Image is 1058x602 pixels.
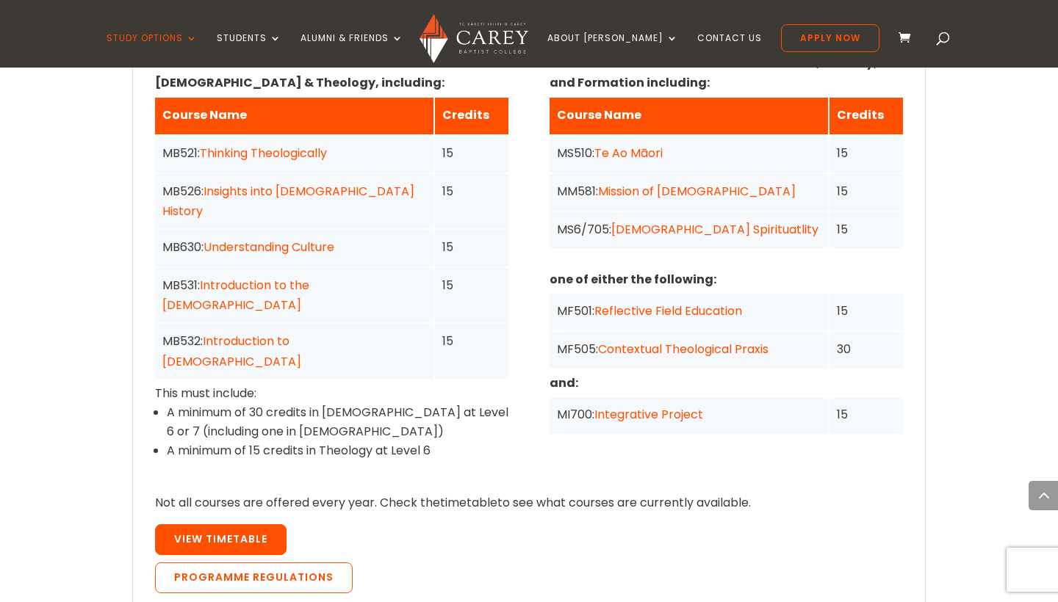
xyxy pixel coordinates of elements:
[162,181,426,221] div: MB526:
[167,441,508,460] li: A minimum of 15 credits in Theology at Level 6
[162,333,301,369] a: Introduction to [DEMOGRAPHIC_DATA]
[550,269,903,289] p: one of either the following:
[557,181,821,201] div: MM581:
[837,105,896,125] div: Credits
[200,145,327,162] a: Thinking Theologically
[598,341,769,358] a: Contextual Theological Praxis
[174,532,267,546] span: View Timetable
[155,494,440,511] span: Not all courses are offered every year. Check the
[594,406,703,423] a: Integrative Project
[557,143,821,163] div: MS510:
[162,331,426,371] div: MB532:
[162,183,414,220] a: Insights into [DEMOGRAPHIC_DATA] History
[204,239,334,255] a: Understanding Culture
[442,143,501,163] div: 15
[442,181,501,201] div: 15
[837,339,896,359] div: 30
[837,301,896,321] div: 15
[107,33,198,68] a: Study Options
[837,405,896,424] div: 15
[837,143,896,163] div: 15
[162,237,426,257] div: MB630:
[155,385,256,402] span: This must include:
[420,14,528,63] img: Carey Baptist College
[497,494,751,511] span: to see what courses are currently available.
[837,220,896,239] div: 15
[557,301,821,321] div: MF501:
[557,339,821,359] div: MF505:
[557,105,821,125] div: Course Name
[557,220,821,239] div: MS6/705:
[557,405,821,424] div: MI700:
[217,33,281,68] a: Students
[155,53,508,93] p: At least 150 credits from courses in [DEMOGRAPHIC_DATA] & Theology, including:
[550,373,903,393] p: and:
[442,105,501,125] div: Credits
[837,181,896,201] div: 15
[301,33,403,68] a: Alumni & Friends
[155,524,287,555] a: View Timetable
[442,331,501,351] div: 15
[162,277,309,313] a: Introduction to the [DEMOGRAPHIC_DATA]
[697,33,762,68] a: Contact Us
[155,562,353,593] a: Programme Regulations
[162,143,426,163] div: MB521:
[594,302,742,319] a: Reflective Field Education
[442,275,501,295] div: 15
[442,237,501,257] div: 15
[162,105,426,125] div: Course Name
[550,53,903,93] p: At least 120 credits from courses in Mission, Ministry, and Formation including:
[594,145,663,162] a: Te Ao Māori
[162,275,426,315] div: MB531:
[598,183,796,200] a: Mission of [DEMOGRAPHIC_DATA]
[167,403,508,441] li: A minimum of 30 credits in [DEMOGRAPHIC_DATA] at Level 6 or 7 (including one in [DEMOGRAPHIC_DATA])
[781,24,879,52] a: Apply Now
[547,33,678,68] a: About [PERSON_NAME]
[611,221,818,238] a: [DEMOGRAPHIC_DATA] Spirituatlity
